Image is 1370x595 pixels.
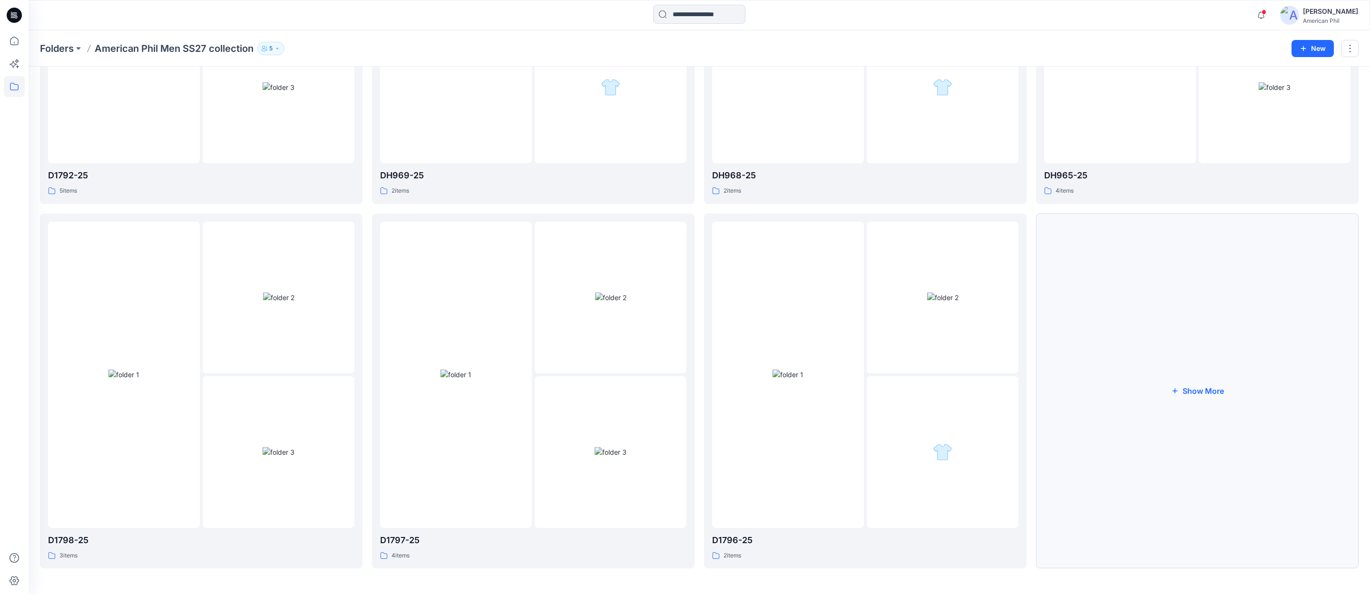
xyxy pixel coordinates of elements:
p: D1797-25 [380,534,686,547]
img: avatar [1280,6,1299,25]
p: 3 items [59,551,78,561]
img: folder 1 [773,370,803,380]
img: folder 3 [263,447,294,457]
img: folder 1 [440,370,471,380]
p: DH965-25 [1044,169,1350,182]
img: folder 3 [933,78,952,97]
a: folder 1folder 2folder 3D1797-254items [372,214,695,569]
p: 5 [269,43,273,54]
div: American Phil [1303,17,1358,24]
p: 5 items [59,186,77,196]
div: [PERSON_NAME] [1303,6,1358,17]
button: Show More [1036,214,1359,569]
img: folder 3 [595,447,626,457]
a: folder 1folder 2folder 3D1798-253items [40,214,362,569]
img: folder 2 [263,293,294,302]
p: DH969-25 [380,169,686,182]
button: New [1292,40,1334,57]
button: 5 [257,42,284,55]
a: folder 1folder 2folder 3D1796-252items [704,214,1027,569]
p: D1798-25 [48,534,354,547]
img: folder 1 [108,370,139,380]
img: folder 3 [263,82,294,92]
img: folder 3 [1259,82,1291,92]
p: D1796-25 [712,534,1018,547]
p: 2 items [391,186,409,196]
p: 4 items [1056,186,1074,196]
p: DH968-25 [712,169,1018,182]
a: Folders [40,42,74,55]
p: American Phil Men SS27 collection [95,42,254,55]
img: folder 3 [933,442,952,462]
p: D1792-25 [48,169,354,182]
p: 2 items [724,186,741,196]
img: folder 2 [595,293,626,302]
img: folder 3 [601,78,620,97]
img: folder 2 [927,293,959,302]
p: 2 items [724,551,741,561]
p: 4 items [391,551,410,561]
